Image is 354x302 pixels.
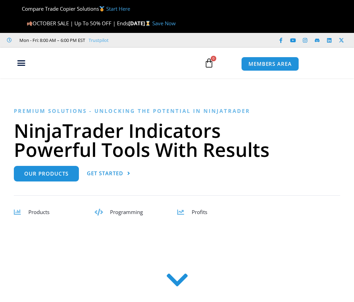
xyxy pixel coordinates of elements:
[14,166,79,181] a: Our Products
[89,36,109,44] a: Trustpilot
[14,121,340,159] h1: NinjaTrader Indicators Powerful Tools With Results
[87,171,123,176] span: Get Started
[248,61,292,66] span: MEMBERS AREA
[16,6,21,11] img: 🏆
[46,50,120,75] img: LogoAI | Affordable Indicators – NinjaTrader
[194,53,224,73] a: 0
[106,5,130,12] a: Start Here
[18,36,85,44] span: Mon - Fri: 8:00 AM – 6:00 PM EST
[241,57,299,71] a: MEMBERS AREA
[14,108,340,114] h6: Premium Solutions - Unlocking the Potential in NinjaTrader
[16,5,130,12] span: Compare Trade Copier Solutions
[27,21,32,26] img: 🍂
[128,20,152,27] strong: [DATE]
[145,21,151,26] img: ⌛
[24,171,69,176] span: Our Products
[87,166,130,181] a: Get Started
[192,208,207,215] span: Profits
[110,208,143,215] span: Programming
[28,208,49,215] span: Products
[4,56,39,70] div: Menu Toggle
[27,20,128,27] span: OCTOBER SALE | Up To 50% OFF | Ends
[99,6,105,11] img: 🥇
[152,20,176,27] a: Save Now
[211,56,216,61] span: 0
